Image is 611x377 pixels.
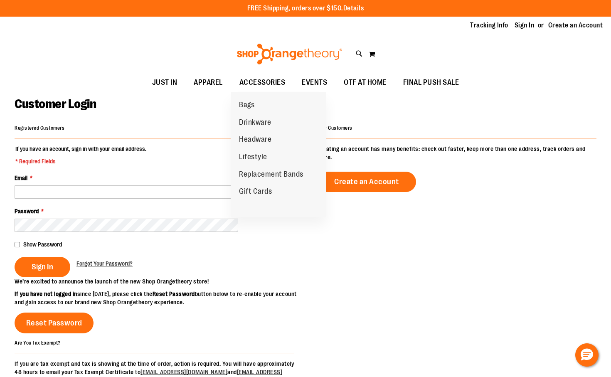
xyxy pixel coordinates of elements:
[23,241,62,248] span: Show Password
[239,73,286,92] span: ACCESSORIES
[317,125,352,131] strong: New Customers
[15,175,27,181] span: Email
[247,4,364,13] p: FREE Shipping, orders over $150.
[231,183,280,200] a: Gift Cards
[239,101,254,111] span: Bags
[239,153,267,163] span: Lifestyle
[470,21,508,30] a: Tracking Info
[15,208,39,214] span: Password
[317,172,416,192] a: Create an Account
[15,97,96,111] span: Customer Login
[344,73,387,92] span: OTF AT HOME
[15,125,64,131] strong: Registered Customers
[515,21,535,30] a: Sign In
[185,73,231,92] a: APPAREL
[395,73,468,92] a: FINAL PUSH SALE
[239,118,271,128] span: Drinkware
[334,177,399,186] span: Create an Account
[231,92,326,217] ul: ACCESSORIES
[343,5,364,12] a: Details
[153,291,195,297] strong: Reset Password
[76,259,133,268] a: Forgot Your Password?
[231,96,263,114] a: Bags
[302,73,327,92] span: EVENTS
[231,148,276,166] a: Lifestyle
[144,73,186,92] a: JUST IN
[231,73,294,92] a: ACCESSORIES
[231,131,280,148] a: Headware
[231,166,312,183] a: Replacement Bands
[15,291,77,297] strong: If you have not logged in
[239,170,303,180] span: Replacement Bands
[15,313,94,333] a: Reset Password
[317,145,596,161] p: Creating an account has many benefits: check out faster, keep more than one address, track orders...
[15,277,305,286] p: We’re excited to announce the launch of the new Shop Orangetheory store!
[231,114,280,131] a: Drinkware
[140,369,227,375] a: [EMAIL_ADDRESS][DOMAIN_NAME]
[236,44,343,64] img: Shop Orangetheory
[575,343,599,367] button: Hello, have a question? Let’s chat.
[15,257,70,277] button: Sign In
[239,135,271,145] span: Headware
[32,262,53,271] span: Sign In
[15,340,61,345] strong: Are You Tax Exempt?
[26,318,82,328] span: Reset Password
[548,21,603,30] a: Create an Account
[335,73,395,92] a: OTF AT HOME
[403,73,459,92] span: FINAL PUSH SALE
[15,145,147,165] legend: If you have an account, sign in with your email address.
[15,290,305,306] p: since [DATE], please click the button below to re-enable your account and gain access to our bran...
[152,73,177,92] span: JUST IN
[194,73,223,92] span: APPAREL
[15,157,146,165] span: * Required Fields
[76,260,133,267] span: Forgot Your Password?
[293,73,335,92] a: EVENTS
[239,187,272,197] span: Gift Cards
